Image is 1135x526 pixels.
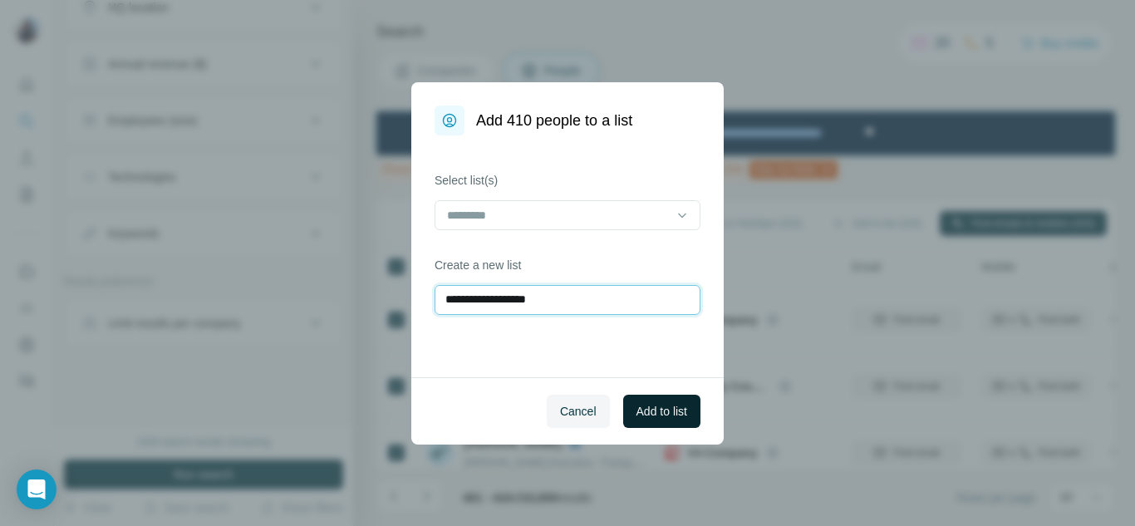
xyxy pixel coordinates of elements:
button: Cancel [547,395,610,428]
label: Select list(s) [435,172,700,189]
div: Open Intercom Messenger [17,469,57,509]
label: Create a new list [435,257,700,273]
button: Add to list [623,395,700,428]
span: Cancel [560,403,597,420]
h1: Add 410 people to a list [476,109,632,132]
span: Add to list [636,403,687,420]
div: Upgrade plan for full access to Surfe [250,3,484,40]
